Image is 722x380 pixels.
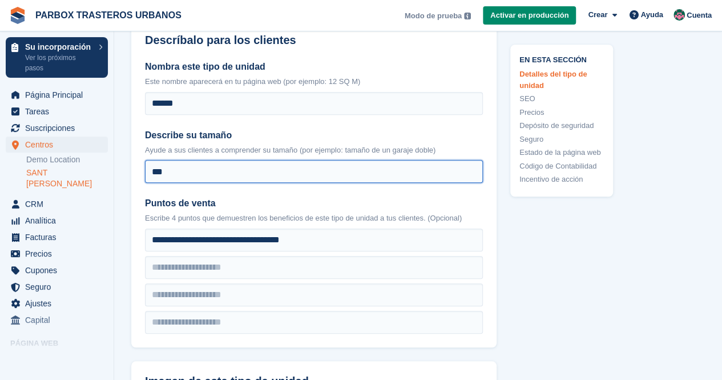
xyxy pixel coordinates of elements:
h2: Descríbalo para los clientes [145,34,483,47]
span: Tareas [25,103,94,119]
span: Suscripciones [25,120,94,136]
label: Describe su tamaño [145,129,483,142]
a: menu [6,246,108,262]
span: Centros [25,137,94,153]
a: Incentivo de acción [519,174,604,186]
a: Demo Location [26,154,108,165]
a: Código de Contabilidad [519,161,604,172]
span: Analítica [25,213,94,229]
a: Su incorporación Ver los próximos pasos [6,37,108,78]
p: Ver los próximos pasos [25,53,93,73]
a: menu [6,295,108,311]
span: página web [25,352,94,368]
a: Vista previa de la tienda [94,353,108,367]
p: Este nombre aparecerá en tu página web (por ejemplo: 12 SQ M) [145,76,483,87]
a: menu [6,213,108,229]
span: Página Principal [25,87,94,103]
span: Seguro [25,279,94,295]
label: Puntos de venta [145,197,483,210]
a: menu [6,120,108,136]
a: menú [6,352,108,368]
span: Modo de prueba [405,10,462,22]
p: Escribe 4 puntos que demuestren los beneficios de este tipo de unidad a tus clientes. (Opcional) [145,213,483,224]
a: Estado de la página web [519,147,604,159]
span: CRM [25,196,94,212]
a: Depósito de seguridad [519,121,604,132]
a: Activar en producción [483,6,576,25]
p: Ayude a sus clientes a comprender su tamaño (por ejemplo: tamaño de un garaje doble) [145,145,483,156]
img: icon-info-grey-7440780725fd019a000dd9b08b2336e03edf1995a4989e88bcd33f0948082b44.svg [464,13,471,19]
span: Precios [25,246,94,262]
span: Capital [25,312,94,328]
a: menu [6,137,108,153]
span: Ajustes [25,295,94,311]
span: En esta sección [519,54,604,65]
span: Página web [10,338,114,349]
span: Facturas [25,229,94,245]
img: Jose Manuel [673,9,685,21]
img: stora-icon-8386f47178a22dfd0bd8f6a31ec36ba5ce8667c1dd55bd0f319d3a0aa187defe.svg [9,7,26,24]
a: SANT [PERSON_NAME] [26,167,108,189]
a: SEO [519,94,604,105]
a: menu [6,279,108,295]
a: menu [6,196,108,212]
a: menu [6,262,108,278]
a: menu [6,103,108,119]
a: Detalles del tipo de unidad [519,69,604,91]
a: Seguro [519,134,604,145]
span: Ayuda [641,9,663,21]
p: Su incorporación [25,43,93,51]
a: Precios [519,107,604,118]
a: menu [6,87,108,103]
span: Cupones [25,262,94,278]
span: Cuenta [687,10,712,21]
label: Nombra este tipo de unidad [145,60,483,74]
a: menu [6,312,108,328]
span: Crear [588,9,607,21]
a: menu [6,229,108,245]
span: Activar en producción [490,10,568,21]
a: PARBOX TRASTEROS URBANOS [31,6,186,25]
